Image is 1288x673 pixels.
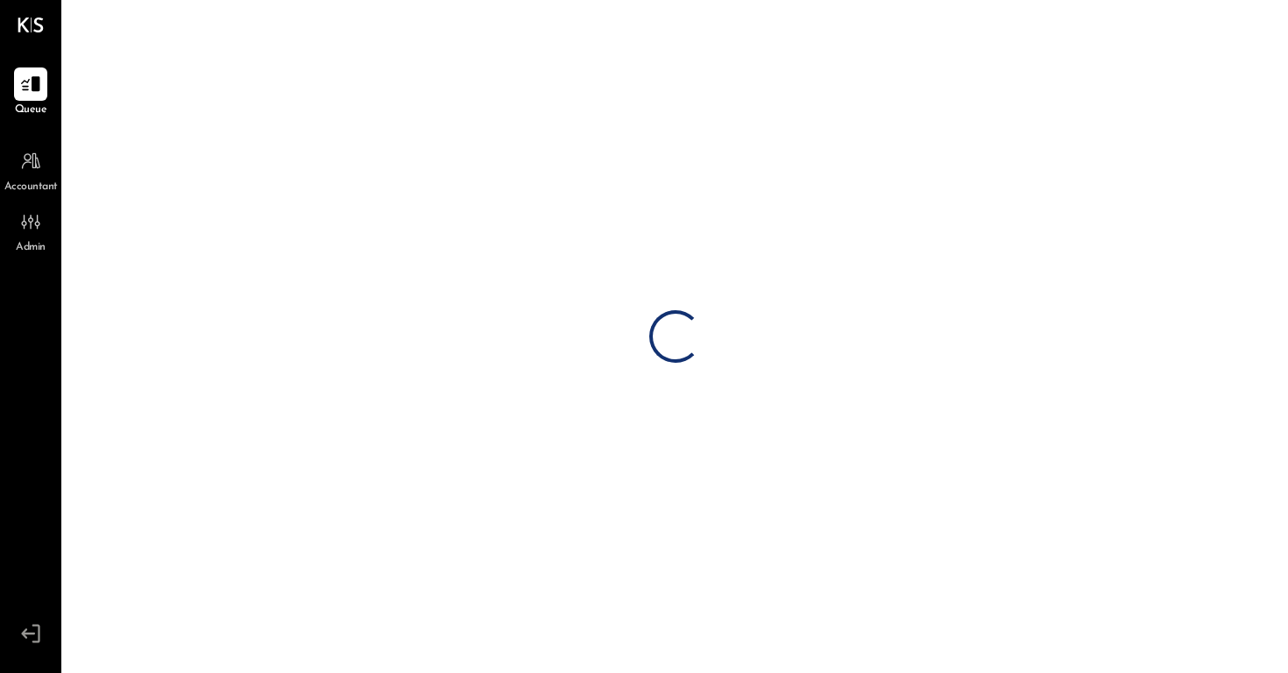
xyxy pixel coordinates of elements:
[15,103,47,118] span: Queue
[1,145,60,195] a: Accountant
[16,240,46,256] span: Admin
[4,180,58,195] span: Accountant
[1,205,60,256] a: Admin
[1,67,60,118] a: Queue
